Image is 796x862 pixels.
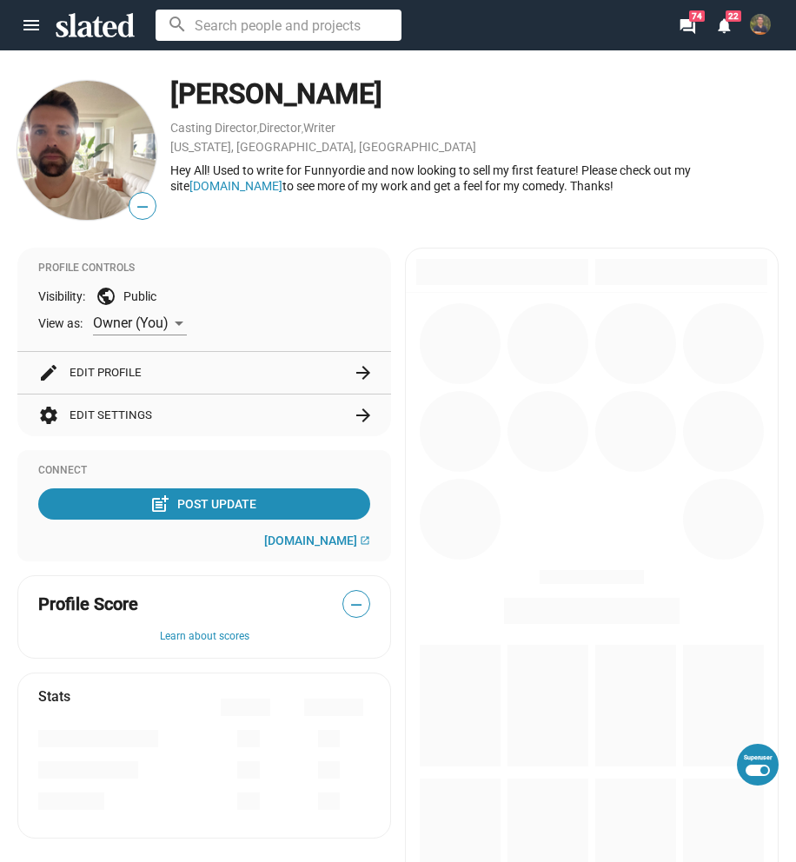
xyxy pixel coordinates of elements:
[38,352,370,394] button: Edit Profile
[38,262,370,275] div: Profile Controls
[153,488,256,520] div: Post Update
[742,10,779,38] button: Mitchell Sturhann
[689,10,705,22] span: 74
[149,494,170,514] mat-icon: post_add
[38,315,83,332] span: View as:
[706,12,742,40] a: 22
[750,14,771,35] img: Mitchell Sturhann
[170,121,257,135] a: Casting Director
[259,121,302,135] a: Director
[353,362,374,383] mat-icon: arrow_forward
[38,488,370,520] button: Post Update
[726,10,741,22] span: 22
[38,630,370,644] button: Learn about scores
[360,535,370,546] mat-icon: open_in_new
[170,76,779,113] div: [PERSON_NAME]
[38,593,138,616] span: Profile Score
[17,81,156,220] img: Sean-Michael Sullivan
[264,534,357,547] span: [DOMAIN_NAME]
[302,124,303,134] span: ,
[170,140,476,154] a: [US_STATE], [GEOGRAPHIC_DATA], [GEOGRAPHIC_DATA]
[129,196,156,218] span: —
[353,405,374,426] mat-icon: arrow_forward
[38,464,370,478] div: Connect
[679,17,695,34] mat-icon: forum
[38,286,370,307] div: Visibility: Public
[156,10,401,41] input: Search people and projects
[257,124,259,134] span: ,
[38,687,70,706] mat-card-title: Stats
[744,754,772,761] div: Superuser
[343,593,369,616] span: —
[189,179,282,193] a: [DOMAIN_NAME]
[669,12,706,40] a: 74
[264,534,370,547] a: [DOMAIN_NAME]
[38,362,59,383] mat-icon: edit
[21,15,42,36] mat-icon: menu
[715,17,732,33] mat-icon: notifications
[303,121,335,135] a: Writer
[96,286,116,307] mat-icon: public
[38,395,370,436] button: Edit Settings
[737,744,779,786] button: Superuser
[93,315,169,331] span: Owner (You)
[38,405,59,426] mat-icon: settings
[170,162,779,195] div: Hey All! Used to write for Funnyordie and now looking to sell my first feature! Please check out ...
